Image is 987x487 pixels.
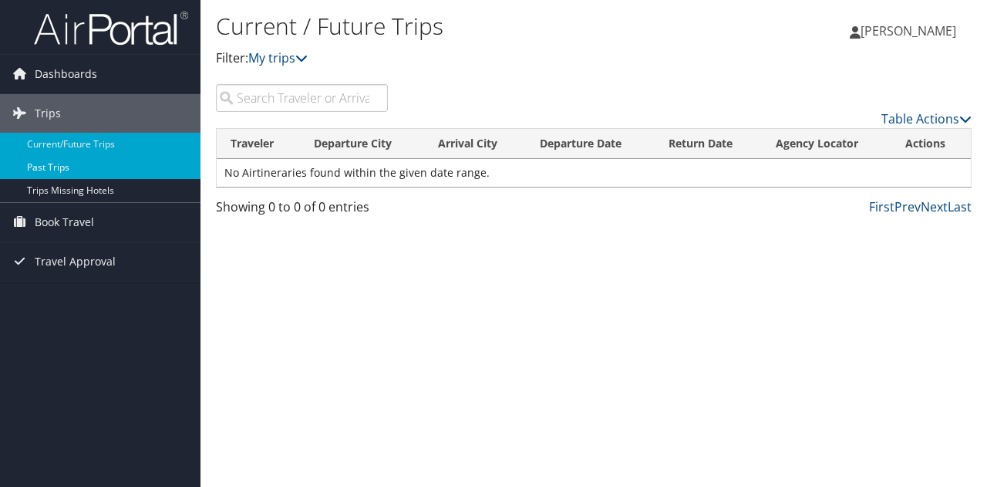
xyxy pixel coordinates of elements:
[216,10,719,42] h1: Current / Future Trips
[217,159,971,187] td: No Airtineraries found within the given date range.
[35,203,94,242] span: Book Travel
[948,198,972,215] a: Last
[300,129,424,159] th: Departure City: activate to sort column ascending
[217,129,300,159] th: Traveler: activate to sort column ascending
[850,8,972,54] a: [PERSON_NAME]
[248,49,308,66] a: My trips
[526,129,655,159] th: Departure Date: activate to sort column descending
[35,94,61,133] span: Trips
[894,198,921,215] a: Prev
[921,198,948,215] a: Next
[762,129,891,159] th: Agency Locator: activate to sort column ascending
[869,198,894,215] a: First
[655,129,763,159] th: Return Date: activate to sort column ascending
[35,242,116,281] span: Travel Approval
[891,129,971,159] th: Actions
[216,49,719,69] p: Filter:
[424,129,527,159] th: Arrival City: activate to sort column ascending
[34,10,188,46] img: airportal-logo.png
[881,110,972,127] a: Table Actions
[216,198,388,224] div: Showing 0 to 0 of 0 entries
[35,55,97,93] span: Dashboards
[861,22,956,39] span: [PERSON_NAME]
[216,84,388,112] input: Search Traveler or Arrival City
